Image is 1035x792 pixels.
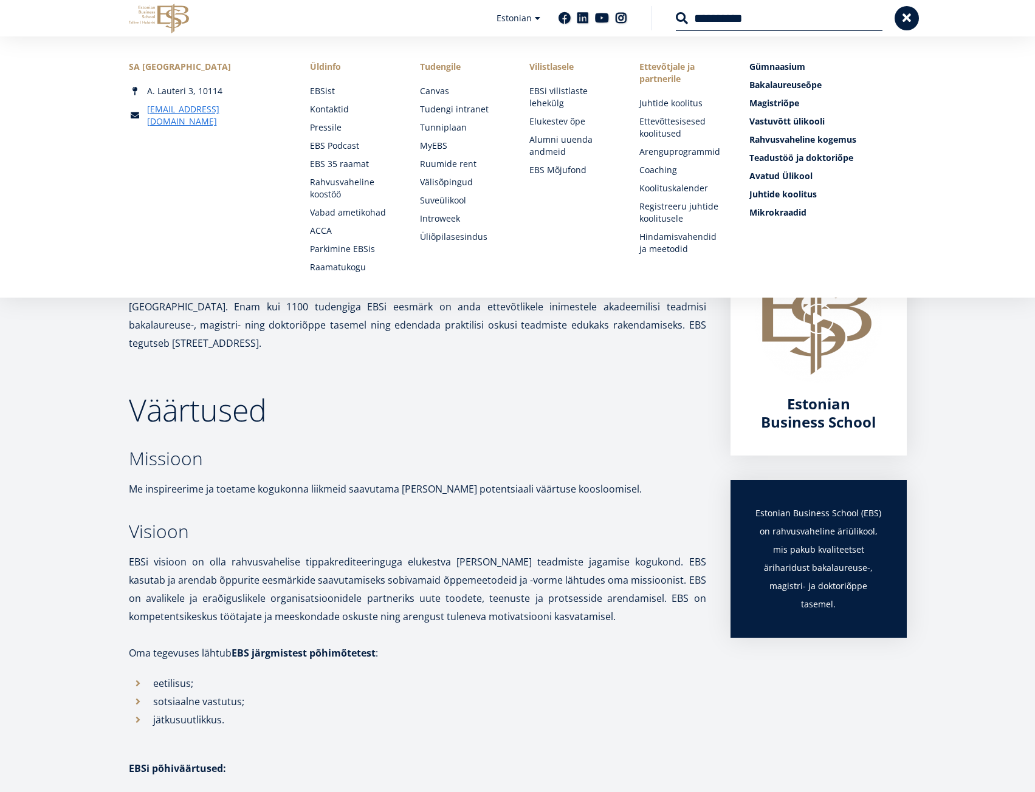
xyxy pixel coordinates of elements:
[129,522,706,541] h3: Visioon
[749,115,906,128] a: Vastuvõtt ülikooli
[529,115,615,128] a: Elukestev õpe
[310,85,396,97] a: EBSist
[310,103,396,115] a: Kontaktid
[420,158,506,170] a: Ruumide rent
[310,61,396,73] span: Üldinfo
[749,61,805,72] span: Gümnaasium
[420,103,506,115] a: Tudengi intranet
[420,61,506,73] a: Tudengile
[755,504,882,613] p: Estonian Business School (EBS) on rahvusvaheline äriülikool, mis pakub kvaliteetset äriharidust b...
[639,146,725,158] a: Arenguprogrammid
[749,61,906,73] a: Gümnaasium
[639,231,725,255] a: Hindamisvahendid ja meetodid
[749,79,906,91] a: Bakalaureuseõpe
[615,12,627,24] a: Instagram
[310,207,396,219] a: Vabad ametikohad
[749,134,906,146] a: Rahvusvaheline kogemus
[129,644,706,662] p: Oma tegevuses lähtub :
[749,207,806,218] span: Mikrokraadid
[529,61,615,73] span: Vilistlasele
[639,115,725,140] a: Ettevõttesisesed koolitused
[639,61,725,85] span: Ettevõtjale ja partnerile
[420,121,506,134] a: Tunniplaan
[420,194,506,207] a: Suveülikool
[529,164,615,176] a: EBS Mõjufond
[129,674,706,692] li: eetilisus;
[749,188,817,200] span: Juhtide koolitus
[639,200,725,225] a: Registreeru juhtide koolitusele
[129,711,706,729] li: jätkusuutlikkus.
[147,103,286,128] a: [EMAIL_ADDRESS][DOMAIN_NAME]
[749,134,856,145] span: Rahvusvaheline kogemus
[420,140,506,152] a: MyEBS
[639,97,725,109] a: Juhtide koolitus
[749,97,906,109] a: Magistriõpe
[310,225,396,237] a: ACCA
[420,176,506,188] a: Välisõpingud
[529,134,615,158] a: Alumni uuenda andmeid
[529,85,615,109] a: EBSi vilistlaste lehekülg
[749,79,822,90] span: Bakalaureuseõpe
[577,12,589,24] a: Linkedin
[749,115,825,127] span: Vastuvõtt ülikooli
[129,279,706,352] p: 1988. aastal asutatud [GEOGRAPHIC_DATA] tegutsev Estonian Business School (EBS) on vanim äriharid...
[129,85,286,97] div: A. Lauteri 3, 10114
[749,207,906,219] a: Mikrokraadid
[232,646,376,660] strong: EBS järgmistest põhimõtetest
[761,394,876,432] span: Estonian Business School
[310,140,396,152] a: EBS Podcast
[420,213,506,225] a: Introweek
[129,480,706,498] p: Me inspireerime ja toetame kogukonna liikmeid saavutama [PERSON_NAME] potentsiaali väärtuse koosl...
[420,85,506,97] a: Canvas
[749,97,799,109] span: Magistriõpe
[129,61,286,73] div: SA [GEOGRAPHIC_DATA]
[310,121,396,134] a: Pressile
[129,762,226,775] strong: EBSi põhiväärtused:
[639,164,725,176] a: Coaching
[129,395,706,425] h2: Väärtused
[310,261,396,273] a: Raamatukogu
[639,182,725,194] a: Koolituskalender
[129,692,706,711] li: sotsiaalne vastutus;
[310,176,396,200] a: Rahvusvaheline koostöö
[559,12,571,24] a: Facebook
[420,231,506,243] a: Üliõpilasesindus
[310,243,396,255] a: Parkimine EBSis
[749,152,906,164] a: Teadustöö ja doktoriõpe
[749,152,853,163] span: Teadustöö ja doktoriõpe
[749,170,813,182] span: Avatud Ülikool
[595,12,609,24] a: Youtube
[755,395,882,431] a: Estonian Business School
[749,188,906,200] a: Juhtide koolitus
[310,158,396,170] a: EBS 35 raamat
[749,170,906,182] a: Avatud Ülikool
[129,449,706,468] h3: Missioon
[129,553,706,626] p: EBSi visioon on olla rahvusvahelise tippakrediteeringuga elukestva [PERSON_NAME] teadmiste jagami...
